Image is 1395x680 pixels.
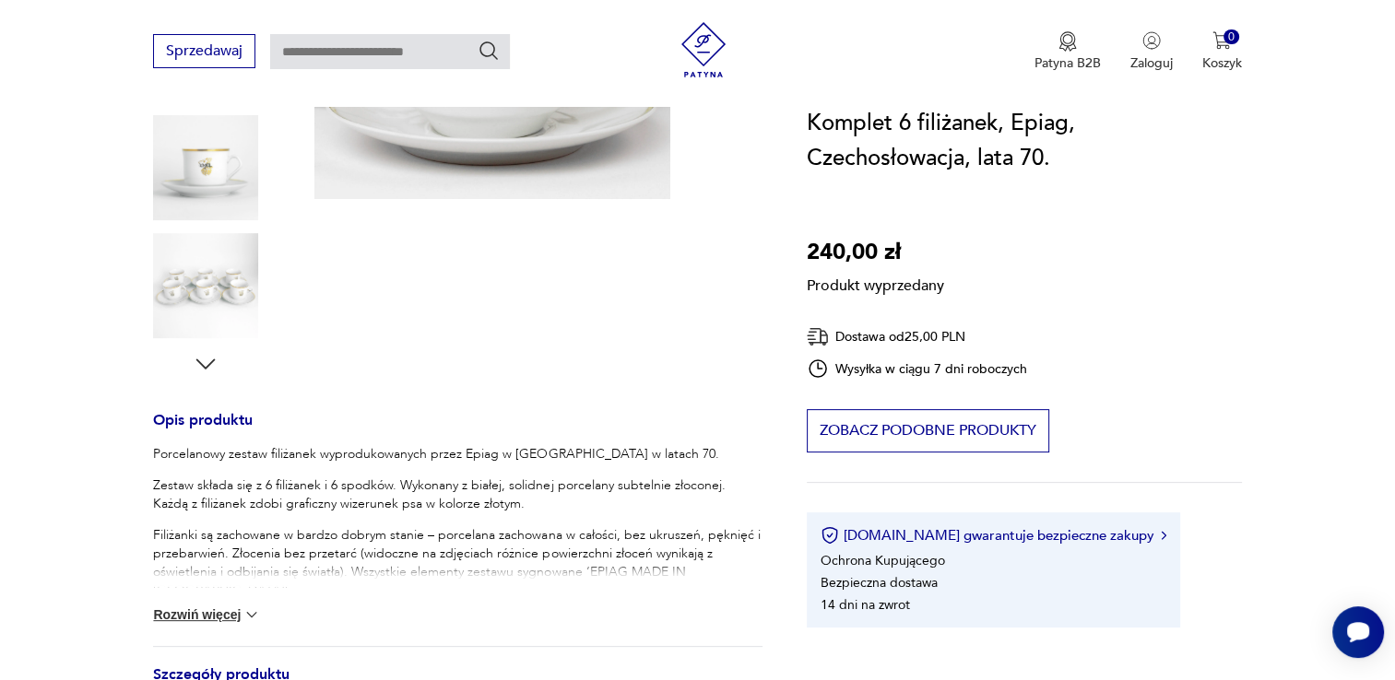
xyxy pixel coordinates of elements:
[1212,31,1231,50] img: Ikona koszyka
[1202,54,1242,72] p: Koszyk
[821,552,945,569] li: Ochrona Kupującego
[153,34,255,68] button: Sprzedawaj
[807,235,944,270] p: 240,00 zł
[1034,31,1101,72] button: Patyna B2B
[807,325,829,348] img: Ikona dostawy
[153,526,762,600] p: Filiżanki są zachowane w bardzo dobrym stanie – porcelana zachowana w całości, bez ukruszeń, pękn...
[1332,606,1384,658] iframe: Smartsupp widget button
[1202,31,1242,72] button: 0Koszyk
[1224,29,1239,45] div: 0
[153,415,762,445] h3: Opis produktu
[1034,54,1101,72] p: Patyna B2B
[1034,31,1101,72] a: Ikona medaluPatyna B2B
[821,596,910,614] li: 14 dni na zwrot
[807,106,1242,176] h1: Komplet 6 filiżanek, Epiag, Czechosłowacja, lata 70.
[1058,31,1077,52] img: Ikona medalu
[153,46,255,59] a: Sprzedawaj
[1130,54,1173,72] p: Zaloguj
[1161,531,1166,540] img: Ikona strzałki w prawo
[821,574,938,592] li: Bezpieczna dostawa
[153,476,762,513] p: Zestaw składa się z 6 filiżanek i 6 spodków. Wykonany z białej, solidnej porcelany subtelnie złoc...
[676,22,731,77] img: Patyna - sklep z meblami i dekoracjami vintage
[1142,31,1161,50] img: Ikonka użytkownika
[807,325,1028,348] div: Dostawa od 25,00 PLN
[821,526,839,545] img: Ikona certyfikatu
[1130,31,1173,72] button: Zaloguj
[807,358,1028,380] div: Wysyłka w ciągu 7 dni roboczych
[153,605,260,624] button: Rozwiń więcej
[821,526,1166,545] button: [DOMAIN_NAME] gwarantuje bezpieczne zakupy
[478,40,500,62] button: Szukaj
[807,270,944,296] p: Produkt wyprzedany
[153,445,762,463] p: Porcelanowy zestaw filiżanek wyprodukowanych przez Epiag w [GEOGRAPHIC_DATA] w latach 70.
[242,605,261,624] img: chevron down
[807,409,1049,452] button: Zobacz podobne produkty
